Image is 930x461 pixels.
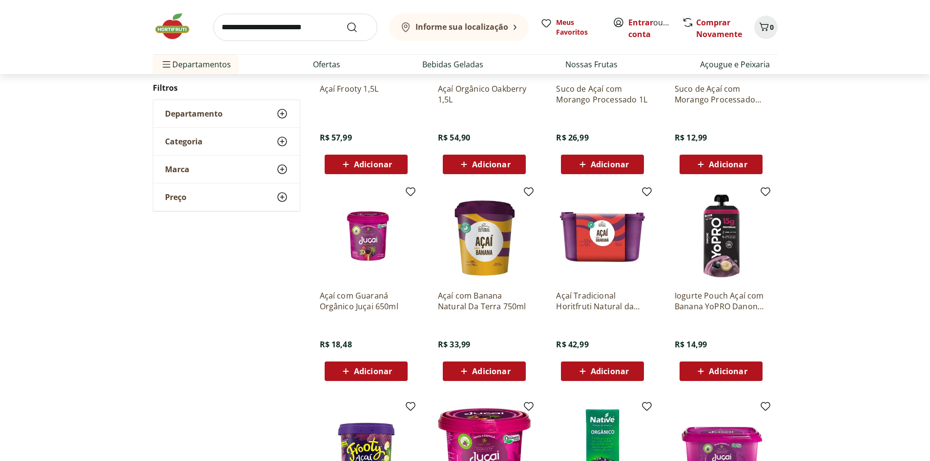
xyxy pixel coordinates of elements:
a: Iogurte Pouch Açaí com Banana YoPRO Danone 160g [675,290,767,312]
span: Adicionar [709,367,747,375]
a: Comprar Novamente [696,17,742,40]
span: 0 [770,22,774,32]
span: R$ 33,99 [438,339,470,350]
img: Hortifruti [153,12,202,41]
img: Iogurte Pouch Açaí com Banana YoPRO Danone 160g [675,190,767,282]
button: Carrinho [754,16,778,39]
button: Marca [153,156,300,183]
span: Adicionar [354,367,392,375]
span: Adicionar [591,160,629,168]
span: Meus Favoritos [556,18,601,37]
span: R$ 26,99 [556,132,588,143]
button: Submit Search [346,21,370,33]
a: Açougue e Peixaria [700,59,770,70]
span: R$ 14,99 [675,339,707,350]
img: Açaí com Banana Natural Da Terra 750ml [438,190,531,282]
a: Suco de Açaí com Morango Processado 1L [556,83,649,105]
a: Açaí Frooty 1,5L [320,83,413,105]
button: Adicionar [680,155,763,174]
a: Açaí com Guaraná Orgânico Juçai 650ml [320,290,413,312]
input: search [213,14,377,41]
h2: Filtros [153,78,300,98]
a: Açaí Orgânico Oakberry 1,5L [438,83,531,105]
a: Entrar [628,17,653,28]
span: R$ 12,99 [675,132,707,143]
span: Adicionar [472,367,510,375]
button: Menu [161,53,172,76]
span: Adicionar [472,160,510,168]
span: ou [628,17,672,40]
button: Adicionar [561,155,644,174]
a: Açaí com Banana Natural Da Terra 750ml [438,290,531,312]
img: Açaí com Guaraná Orgânico Juçai 650ml [320,190,413,282]
span: Adicionar [354,160,392,168]
span: R$ 57,99 [320,132,352,143]
span: Preço [165,192,186,202]
a: Nossas Frutas [565,59,618,70]
b: Informe sua localização [415,21,508,32]
span: Adicionar [709,160,747,168]
a: Açaí Tradicional Horitfruti Natural da Terra 1,5L [556,290,649,312]
button: Adicionar [561,361,644,381]
button: Adicionar [325,155,408,174]
a: Bebidas Geladas [422,59,483,70]
a: Suco de Açaí com Morango Processado 300ml [675,83,767,105]
span: Departamento [165,109,223,119]
span: R$ 42,99 [556,339,588,350]
button: Adicionar [325,361,408,381]
button: Departamento [153,100,300,127]
a: Criar conta [628,17,682,40]
button: Categoria [153,128,300,155]
span: Marca [165,164,189,174]
span: Adicionar [591,367,629,375]
img: Açaí Tradicional Horitfruti Natural da Terra 1,5L [556,190,649,282]
span: R$ 18,48 [320,339,352,350]
button: Adicionar [443,155,526,174]
span: Categoria [165,137,203,146]
span: Departamentos [161,53,231,76]
a: Ofertas [313,59,340,70]
button: Informe sua localização [389,14,529,41]
span: R$ 54,90 [438,132,470,143]
button: Preço [153,183,300,211]
button: Adicionar [680,361,763,381]
a: Meus Favoritos [540,18,601,37]
button: Adicionar [443,361,526,381]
